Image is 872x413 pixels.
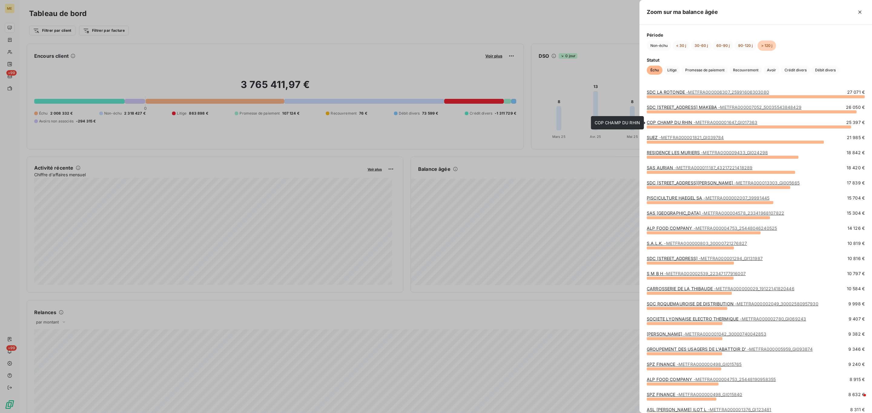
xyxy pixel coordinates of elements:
[851,392,866,407] iframe: Intercom live chat
[734,180,800,185] span: - METFRA000013303_GI005665
[718,105,801,110] span: - METFRA000007052_50035543848429
[683,331,766,337] span: - METFRA000001042_30000740042853
[758,41,776,51] button: > 120 j
[850,407,865,413] span: 8 311 €
[647,392,742,397] a: SPZ FINANCE
[847,180,865,186] span: 17 839 €
[729,66,762,75] button: Recouvrement
[682,66,728,75] button: Promesse de paiement
[849,316,865,322] span: 9 407 €
[647,377,776,382] a: ALP FOOD COMPANY
[847,135,865,141] span: 21 985 €
[850,376,865,382] span: 8 915 €
[647,165,752,170] a: SAS AURIAN
[647,150,768,155] a: RESIDENCE LES MURIERS
[781,66,810,75] button: Crédit divers
[686,89,769,95] span: - METFRA000006307_25991606303080
[647,180,800,185] a: SDC [STREET_ADDRESS][PERSON_NAME]
[691,41,712,51] button: 30-60 j
[847,271,865,277] span: 10 797 €
[847,210,865,216] span: 15 304 €
[848,301,865,307] span: 9 998 €
[847,255,865,262] span: 10 816 €
[672,41,690,51] button: < 30 j
[595,120,640,125] span: COP CHAMP DU RHIN
[647,57,865,63] span: Statut
[647,105,801,110] a: SDC [STREET_ADDRESS] MAKEBA
[647,362,742,367] a: SPZ FINANCE
[811,66,839,75] button: Débit divers
[735,301,818,306] span: - METFRA000002049_30002580957930
[699,256,763,261] span: - METFRA000001294_GI131987
[664,66,680,75] button: Litige
[848,346,865,352] span: 9 346 €
[846,104,865,110] span: 26 050 €
[647,135,724,140] a: SUEZ
[647,66,662,75] button: Échu
[647,120,757,125] a: COP CHAMP DU RHIN
[847,240,865,246] span: 10 819 €
[847,225,865,231] span: 14 126 €
[714,286,794,291] span: - METFRA000000029_19122141820446
[848,331,865,337] span: 9 382 €
[847,150,865,156] span: 18 842 €
[647,210,784,216] a: SAS [GEOGRAPHIC_DATA]
[647,316,806,321] a: SOCIETE LYONNAISE ELECTRO THERMIQUE
[675,165,753,170] span: - METFRA000011187_43217221418289
[703,195,769,200] span: - METFRA000002007_39991445
[847,165,865,171] span: 18 420 €
[694,377,776,382] span: - METFRA000004753_25448190958355
[747,346,813,352] span: - METFRA000005959_GI093874
[677,362,742,367] span: - METFRA000000498_GI015765
[664,271,746,276] span: - METFRA000002539_22347177916007
[647,8,718,16] h5: Zoom sur ma balance âgée
[847,195,865,201] span: 15 704 €
[701,150,768,155] span: - METFRA000009433_GI024298
[708,407,771,412] span: - METFRA000001376_GI123481
[647,195,769,200] a: PISCICULTURE HAEGEL SA
[647,301,818,306] a: SOC ROQUEMAUROISE DE DISTRIBUTION
[677,392,742,397] span: - METFRA000000498_GI015840
[647,32,865,38] span: Période
[702,210,784,216] span: - METFRA000004578_23341968107822
[664,241,747,246] span: - METFRA000000803_30000721276827
[694,120,758,125] span: - METFRA000001647_GI017363
[647,407,771,412] a: ASL [PERSON_NAME] ILOT L
[847,89,865,95] span: 27 071 €
[848,392,865,398] span: 8 632 €
[740,316,806,321] span: - METFRA000002780_GI069243
[713,41,733,51] button: 60-90 j
[847,286,865,292] span: 10 584 €
[647,271,746,276] a: S M B H
[647,41,671,51] button: Non-échu
[647,226,777,231] a: ALP FOOD COMPANY
[647,241,747,246] a: S.A.L.K.
[647,286,794,291] a: CARROSSERIE DE LA THIBAUDE
[647,331,766,337] a: [PERSON_NAME]
[763,66,780,75] button: Avoir
[647,346,813,352] a: GROUPEMENT DES USAGERS DE L'ABATTOIR D'
[694,226,777,231] span: - METFRA000004753_25448046240525
[846,119,865,125] span: 25 397 €
[647,256,763,261] a: SDC [STREET_ADDRESS]
[659,135,724,140] span: - METFRA000001821_GI039784
[848,361,865,367] span: 9 240 €
[735,41,756,51] button: 90-120 j
[647,89,769,95] a: SDC LA ROTONDE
